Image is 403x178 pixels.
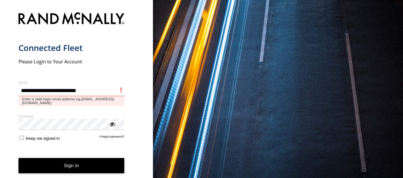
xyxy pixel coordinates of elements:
a: Forgot password? [100,135,125,141]
label: Email [18,80,125,85]
button: Sign in [18,158,125,174]
img: Rand McNally [18,11,125,27]
em: [EMAIL_ADDRESS][DOMAIN_NAME] [22,97,114,105]
span: Enter a valid login email address eg. [18,96,125,106]
input: Keep me signed in [20,136,24,140]
div: ViewPassword [109,121,115,127]
label: Password [18,114,125,118]
span: Keep me signed in [26,136,60,141]
h2: Please Login to Your Account [18,58,125,65]
h1: Connected Fleet [18,43,125,53]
